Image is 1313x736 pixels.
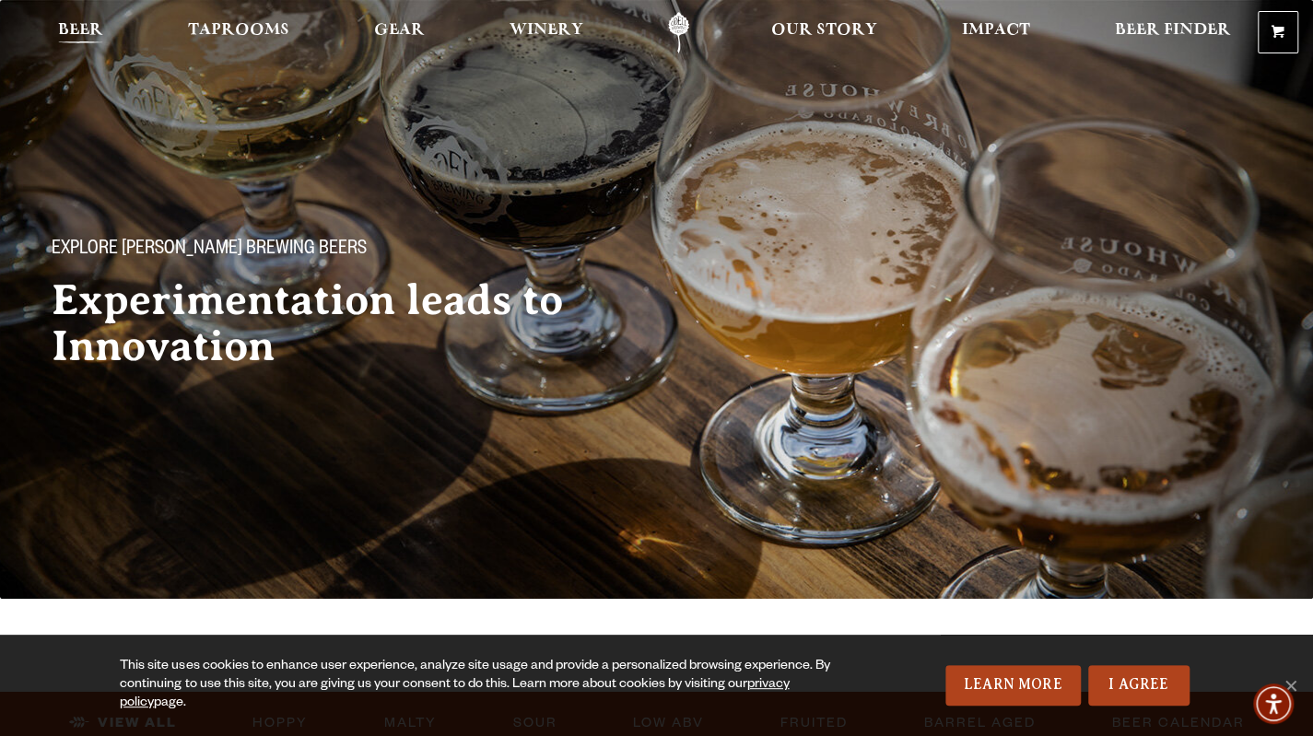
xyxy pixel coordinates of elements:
span: Beer [58,23,103,38]
div: This site uses cookies to enhance user experience, analyze site usage and provide a personalized ... [120,658,852,713]
span: Beer Finder [1115,23,1231,38]
a: Our Story [759,12,889,53]
a: Taprooms [176,12,301,53]
span: Explore [PERSON_NAME] Brewing Beers [52,239,367,263]
a: Impact [950,12,1042,53]
span: Taprooms [188,23,289,38]
h2: Experimentation leads to Innovation [52,277,627,369]
span: Gear [374,23,425,38]
a: Beer Finder [1103,12,1243,53]
div: Accessibility Menu [1253,683,1294,724]
a: Learn More [945,665,1081,706]
span: Our Story [771,23,877,38]
a: I Agree [1088,665,1190,706]
span: Winery [510,23,583,38]
a: Odell Home [644,12,713,53]
a: Beer [46,12,115,53]
a: Gear [362,12,437,53]
a: Winery [498,12,595,53]
span: Impact [962,23,1030,38]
